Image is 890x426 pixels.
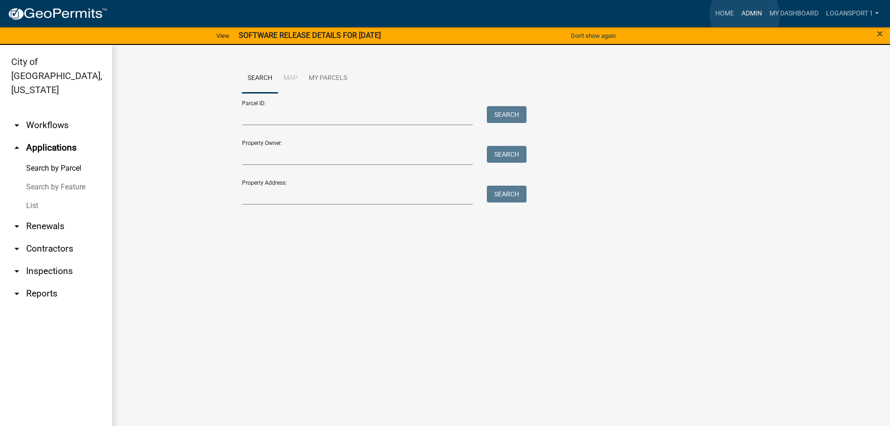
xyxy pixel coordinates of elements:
[877,27,883,40] span: ×
[822,5,883,22] a: Logansport 1
[738,5,766,22] a: Admin
[567,28,619,43] button: Don't show again
[11,266,22,277] i: arrow_drop_down
[766,5,822,22] a: My Dashboard
[11,221,22,232] i: arrow_drop_down
[303,64,353,94] a: My Parcels
[11,142,22,153] i: arrow_drop_up
[487,106,527,123] button: Search
[242,64,278,94] a: Search
[877,28,883,39] button: Close
[487,186,527,202] button: Search
[11,288,22,299] i: arrow_drop_down
[239,31,381,40] strong: SOFTWARE RELEASE DETAILS FOR [DATE]
[11,120,22,131] i: arrow_drop_down
[712,5,738,22] a: Home
[487,146,527,163] button: Search
[213,28,233,43] a: View
[11,243,22,254] i: arrow_drop_down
